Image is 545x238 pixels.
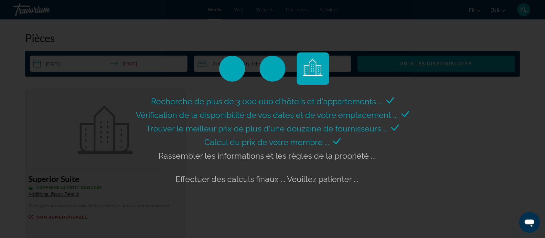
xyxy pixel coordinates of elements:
span: Effectuer des calculs finaux ... Veuillez patienter ... [176,174,358,184]
span: Recherche de plus de 3 000 000 d'hôtels et d'appartements ... [151,96,383,106]
span: Trouver le meilleur prix de plus d'une douzaine de fournisseurs ... [146,124,388,133]
span: Rassembler les informations et les règles de la propriété ... [158,151,376,161]
span: Calcul du prix de votre membre ... [205,137,330,147]
iframe: Bouton de lancement de la fenêtre de messagerie [519,212,540,233]
span: Vérification de la disponibilité de vos dates et de votre emplacement ... [136,110,398,120]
